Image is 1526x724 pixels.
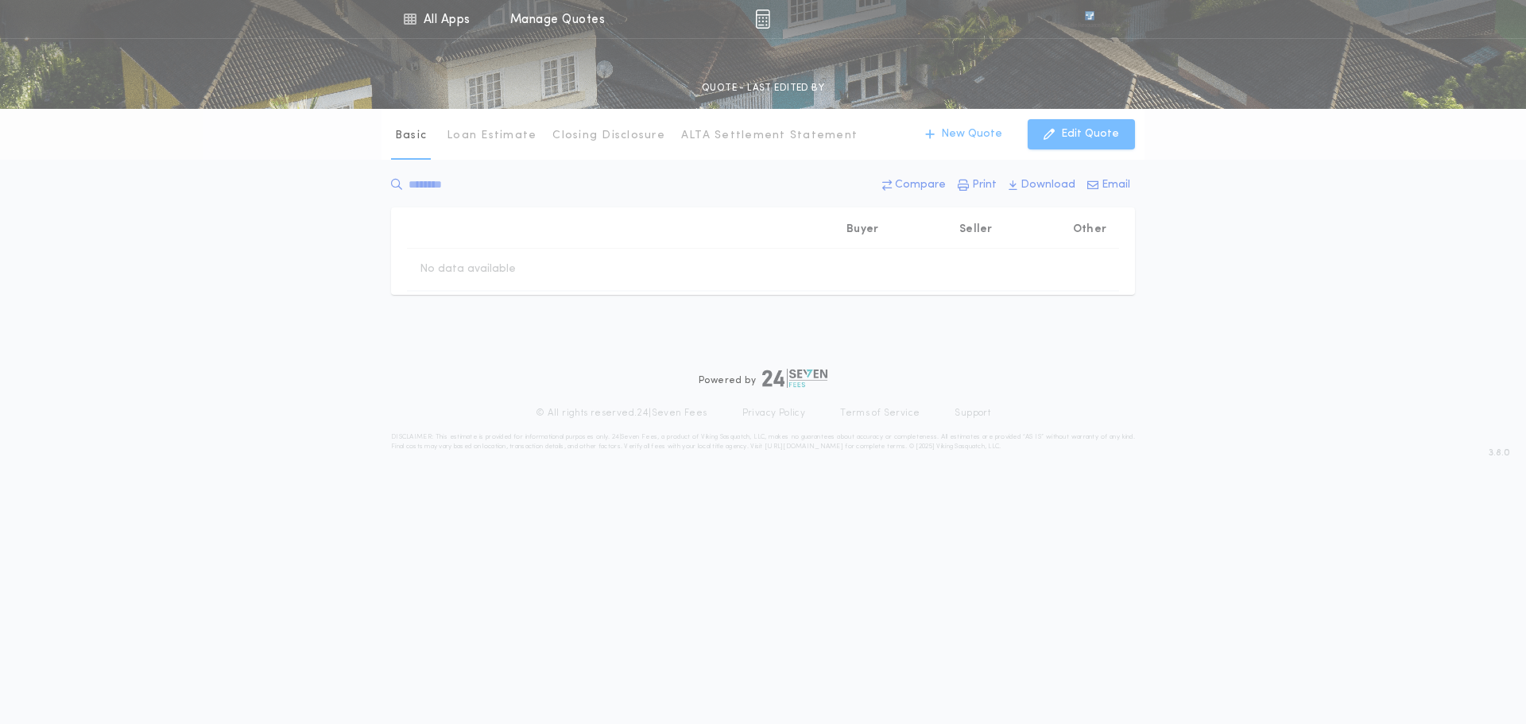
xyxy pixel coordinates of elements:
[1489,446,1510,460] span: 3.8.0
[895,177,946,193] p: Compare
[536,407,707,420] p: © All rights reserved. 24|Seven Fees
[1028,119,1135,149] button: Edit Quote
[1056,11,1123,27] img: vs-icon
[1021,177,1075,193] p: Download
[1102,177,1130,193] p: Email
[742,407,806,420] a: Privacy Policy
[959,222,993,238] p: Seller
[699,369,827,388] div: Powered by
[395,128,427,144] p: Basic
[846,222,878,238] p: Buyer
[762,369,827,388] img: logo
[552,128,665,144] p: Closing Disclosure
[953,171,1001,199] button: Print
[941,126,1002,142] p: New Quote
[755,10,770,29] img: img
[840,407,920,420] a: Terms of Service
[1004,171,1080,199] button: Download
[447,128,536,144] p: Loan Estimate
[681,128,858,144] p: ALTA Settlement Statement
[702,80,824,96] p: QUOTE - LAST EDITED BY
[955,407,990,420] a: Support
[877,171,951,199] button: Compare
[972,177,997,193] p: Print
[765,443,843,450] a: [URL][DOMAIN_NAME]
[407,249,529,290] td: No data available
[1073,222,1106,238] p: Other
[1061,126,1119,142] p: Edit Quote
[1083,171,1135,199] button: Email
[391,432,1135,451] p: DISCLAIMER: This estimate is provided for informational purposes only. 24|Seven Fees, a product o...
[909,119,1018,149] button: New Quote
